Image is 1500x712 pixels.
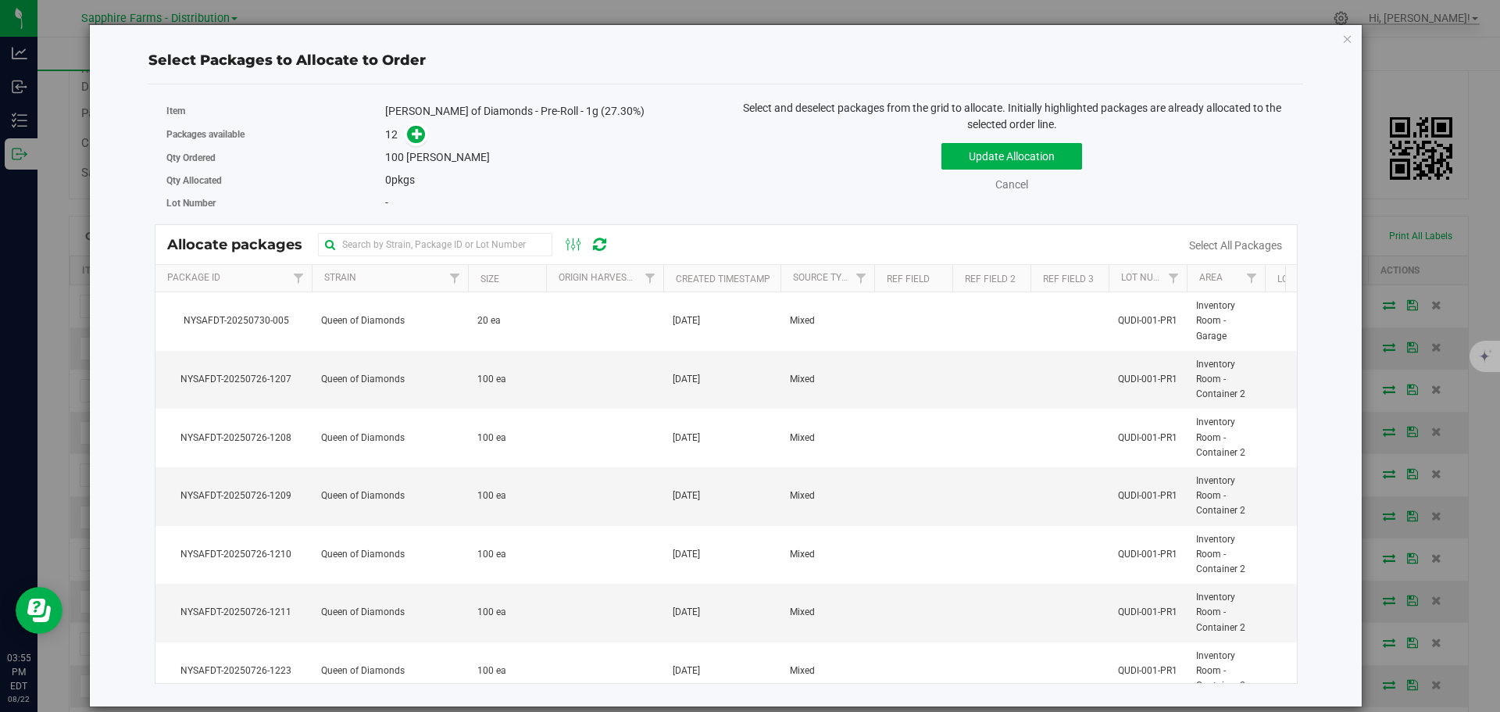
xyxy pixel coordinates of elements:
span: Queen of Diamonds [321,547,405,562]
span: Inventory Room - Container 2 [1196,474,1255,519]
span: Queen of Diamonds [321,431,405,445]
a: Cancel [995,178,1028,191]
a: Area [1199,272,1223,283]
span: [DATE] [673,431,700,445]
span: Queen of Diamonds [321,313,405,328]
span: NYSAFDT-20250726-1210 [165,547,302,562]
span: QUDI-001-PR1 [1118,372,1177,387]
span: 100 ea [477,372,506,387]
label: Lot Number [166,196,386,210]
span: Select and deselect packages from the grid to allocate. Initially highlighted packages are alread... [743,102,1281,131]
iframe: Resource center [16,587,62,634]
span: [DATE] [673,313,700,328]
span: 100 ea [477,605,506,620]
span: 100 ea [477,488,506,503]
span: NYSAFDT-20250726-1207 [165,372,302,387]
span: QUDI-001-PR1 [1118,313,1177,328]
span: 100 ea [477,547,506,562]
span: 100 ea [477,664,506,678]
span: Queen of Diamonds [321,664,405,678]
span: 12 [385,128,398,141]
span: Inventory Room - Container 2 [1196,415,1255,460]
span: 0 [385,174,391,186]
span: Inventory Room - Container 2 [1196,590,1255,635]
span: NYSAFDT-20250726-1211 [165,605,302,620]
a: Filter [1238,265,1264,292]
span: Mixed [790,664,815,678]
span: Mixed [790,488,815,503]
label: Qty Ordered [166,151,386,165]
span: 20 ea [477,313,501,328]
span: Mixed [790,313,815,328]
span: Inventory Room - Container 2 [1196,649,1255,694]
span: QUDI-001-PR1 [1118,547,1177,562]
label: Item [166,104,386,118]
label: Qty Allocated [166,174,386,188]
label: Packages available [166,127,386,141]
div: Select Packages to Allocate to Order [148,50,1303,71]
a: Filter [441,265,467,292]
span: pkgs [385,174,415,186]
a: Select All Packages [1189,239,1282,252]
span: NYSAFDT-20250726-1208 [165,431,302,445]
a: Ref Field 3 [1043,274,1094,284]
a: Filter [637,265,662,292]
span: 100 ea [477,431,506,445]
span: NYSAFDT-20250730-005 [165,313,302,328]
span: Inventory Room - Container 2 [1196,357,1255,403]
a: Ref Field [887,274,930,284]
a: Filter [1160,265,1186,292]
span: QUDI-001-PR1 [1118,664,1177,678]
a: Filter [285,265,311,292]
span: NYSAFDT-20250726-1223 [165,664,302,678]
span: [DATE] [673,664,700,678]
span: Mixed [790,547,815,562]
span: [DATE] [673,605,700,620]
a: Strain [324,272,356,283]
span: [DATE] [673,547,700,562]
button: Update Allocation [941,143,1082,170]
a: Size [480,274,499,284]
span: Mixed [790,372,815,387]
span: Queen of Diamonds [321,372,405,387]
div: [PERSON_NAME] of Diamonds - Pre-Roll - 1g (27.30%) [385,103,714,120]
a: Source Type [793,272,853,283]
span: QUDI-001-PR1 [1118,431,1177,445]
span: [PERSON_NAME] [406,151,490,163]
span: Allocate packages [167,236,318,253]
a: Location [1277,274,1321,284]
span: - [385,196,388,209]
span: [DATE] [673,488,700,503]
a: Lot Number [1121,272,1177,283]
span: Queen of Diamonds [321,488,405,503]
span: Mixed [790,605,815,620]
a: Filter [848,265,873,292]
a: Package Id [167,272,220,283]
span: Inventory Room - Container 2 [1196,532,1255,578]
span: QUDI-001-PR1 [1118,488,1177,503]
span: Queen of Diamonds [321,605,405,620]
input: Search by Strain, Package ID or Lot Number [318,233,552,256]
a: Created Timestamp [676,274,770,284]
span: Inventory Room - Garage [1196,299,1255,344]
span: Mixed [790,431,815,445]
a: Origin Harvests [559,272,637,283]
span: [DATE] [673,372,700,387]
span: QUDI-001-PR1 [1118,605,1177,620]
a: Ref Field 2 [965,274,1016,284]
span: NYSAFDT-20250726-1209 [165,488,302,503]
span: 100 [385,151,404,163]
